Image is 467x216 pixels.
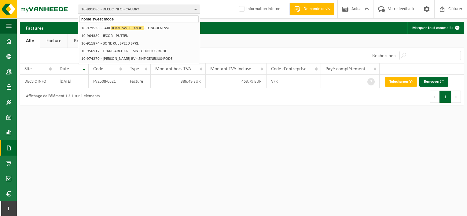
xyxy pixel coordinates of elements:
[407,22,463,34] button: Marquer tout comme lu
[23,91,100,102] div: Affichage de l'élément 1 à 1 sur 1 éléments
[267,75,321,88] td: VFR
[451,91,461,103] button: Next
[81,5,192,14] span: 10-991086 - DECLIC INFO - CAUDRY
[79,15,199,23] input: Chercher des succursales liées
[289,3,334,15] a: Demande devis
[60,67,69,71] span: Date
[55,75,88,88] td: [DATE]
[24,67,32,71] span: Site
[155,67,191,71] span: Montant hors TVA
[206,75,267,88] td: 463,79 EUR
[210,67,251,71] span: Montant TVA incluse
[125,75,151,88] td: Facture
[40,34,68,48] a: Facture
[130,67,139,71] span: Type
[89,75,126,88] td: FV2508-0521
[302,6,331,12] span: Demande devis
[93,67,103,71] span: Code
[271,67,307,71] span: Code d'entreprise
[79,47,199,55] li: 10-956917 - TRANS ARCH SRL - SINT-GENESIUS-RODE
[111,26,144,30] span: HOME SWEET MODE
[79,24,199,32] li: 10-979536 - SARL - LONGUENESSE
[385,77,417,87] a: Télécharger
[78,5,200,14] button: 10-991086 - DECLIC INFO - CAUDRY
[79,40,199,47] li: 10-911874 - BONE RUL SPEED SPRL
[68,34,109,48] a: Relevé d'achat
[439,91,451,103] button: 1
[151,75,206,88] td: 386,49 EUR
[79,32,199,40] li: 10-964389 - JECOR - PUTTEN
[20,75,55,88] td: DECLIC INFO
[419,77,448,87] button: Renvoyer
[372,53,396,58] label: Rechercher:
[238,5,280,14] label: Information interne
[20,22,50,34] h2: Factures
[20,34,40,48] a: Alle
[325,67,365,71] span: Payé complètement
[79,55,199,63] li: 10-974270 - [PERSON_NAME] BV - SINT-GENESIUS-RODE
[430,91,439,103] button: Previous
